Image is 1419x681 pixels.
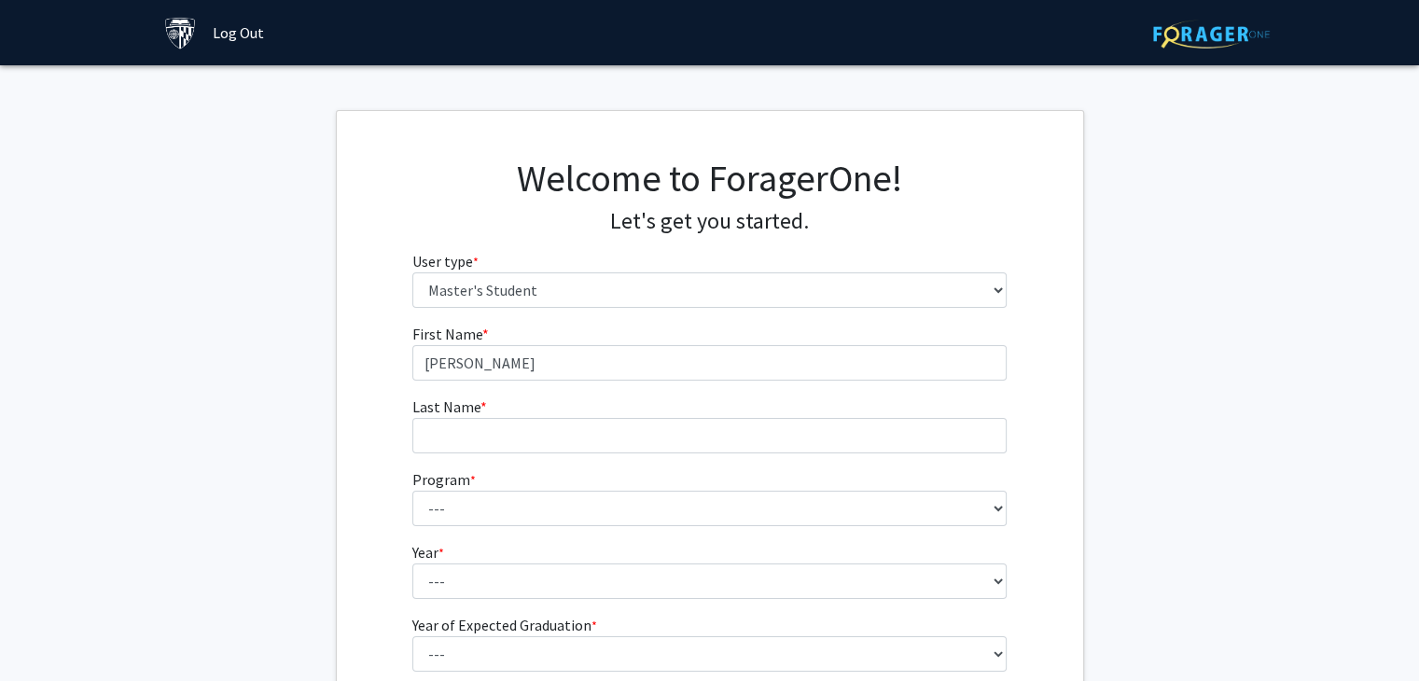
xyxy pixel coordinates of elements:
[1153,20,1270,49] img: ForagerOne Logo
[412,208,1007,235] h4: Let's get you started.
[412,468,476,491] label: Program
[412,397,480,416] span: Last Name
[14,597,79,667] iframe: Chat
[412,325,482,343] span: First Name
[164,17,197,49] img: Johns Hopkins University Logo
[412,250,479,272] label: User type
[412,156,1007,201] h1: Welcome to ForagerOne!
[412,614,597,636] label: Year of Expected Graduation
[412,541,444,563] label: Year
